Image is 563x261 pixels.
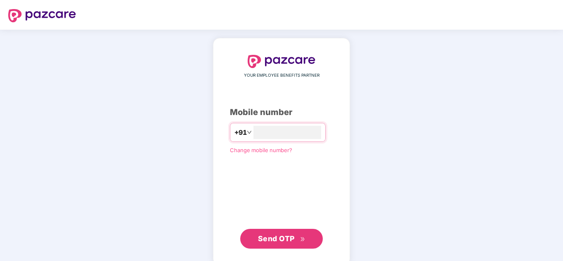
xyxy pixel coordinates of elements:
span: YOUR EMPLOYEE BENEFITS PARTNER [244,72,319,79]
img: logo [8,9,76,22]
span: Send OTP [258,234,295,243]
span: down [247,130,252,135]
span: +91 [234,127,247,138]
img: logo [248,55,315,68]
div: Mobile number [230,106,333,119]
span: double-right [300,237,305,242]
button: Send OTPdouble-right [240,229,323,249]
a: Change mobile number? [230,147,292,153]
